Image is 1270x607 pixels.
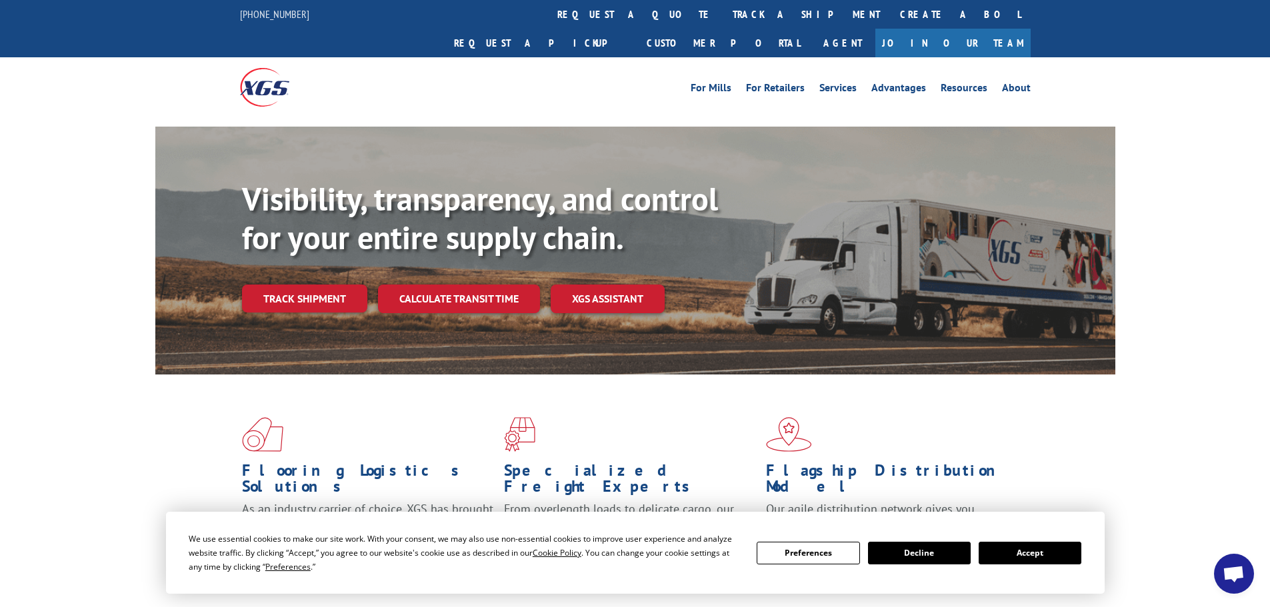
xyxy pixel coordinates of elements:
[766,501,1011,532] span: Our agile distribution network gives you nationwide inventory management on demand.
[637,29,810,57] a: Customer Portal
[242,501,493,548] span: As an industry carrier of choice, XGS has brought innovation and dedication to flooring logistics...
[766,462,1018,501] h1: Flagship Distribution Model
[979,542,1081,564] button: Accept
[189,532,741,574] div: We use essential cookies to make our site work. With your consent, we may also use non-essential ...
[240,7,309,21] a: [PHONE_NUMBER]
[691,83,731,97] a: For Mills
[941,83,987,97] a: Resources
[242,178,718,258] b: Visibility, transparency, and control for your entire supply chain.
[444,29,637,57] a: Request a pickup
[504,417,535,452] img: xgs-icon-focused-on-flooring-red
[242,417,283,452] img: xgs-icon-total-supply-chain-intelligence-red
[875,29,1031,57] a: Join Our Team
[504,462,756,501] h1: Specialized Freight Experts
[868,542,971,564] button: Decline
[1214,554,1254,594] div: Open chat
[810,29,875,57] a: Agent
[757,542,859,564] button: Preferences
[533,547,581,558] span: Cookie Policy
[819,83,857,97] a: Services
[746,83,805,97] a: For Retailers
[242,285,367,312] a: Track shipment
[766,417,812,452] img: xgs-icon-flagship-distribution-model-red
[1002,83,1031,97] a: About
[871,83,926,97] a: Advantages
[265,561,311,572] span: Preferences
[166,512,1105,594] div: Cookie Consent Prompt
[504,501,756,560] p: From overlength loads to delicate cargo, our experienced staff knows the best way to move your fr...
[242,462,494,501] h1: Flooring Logistics Solutions
[378,285,540,313] a: Calculate transit time
[551,285,665,313] a: XGS ASSISTANT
